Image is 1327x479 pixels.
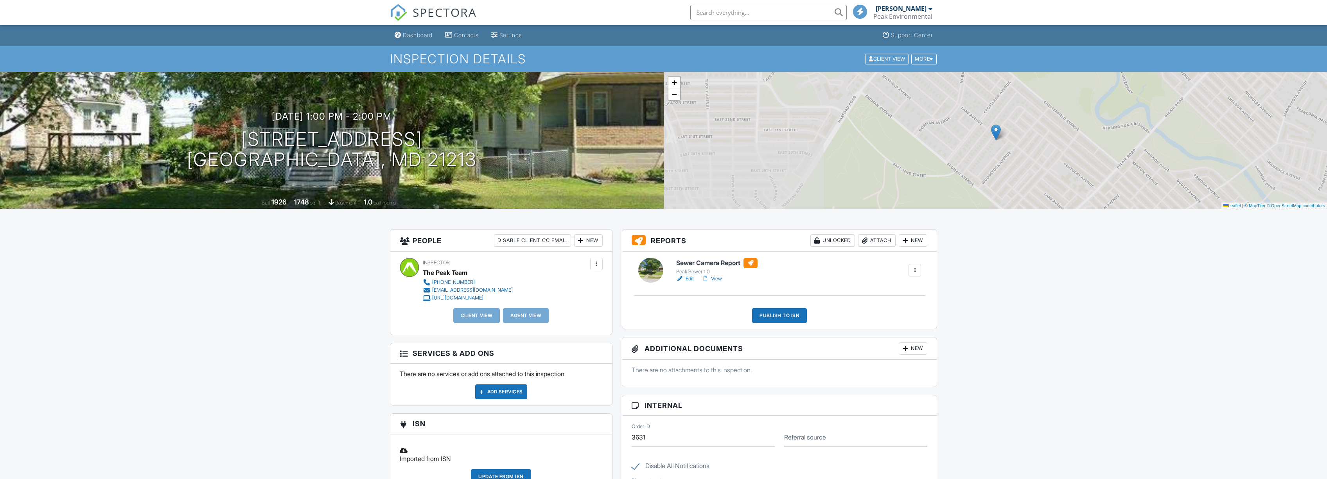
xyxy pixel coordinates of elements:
[390,52,937,66] h1: Inspection Details
[784,433,826,441] label: Referral source
[891,32,933,38] div: Support Center
[395,440,607,469] div: Imported from ISN
[423,260,450,266] span: Inspector
[752,308,807,323] div: Publish to ISN
[668,88,680,100] a: Zoom out
[423,267,467,278] div: The Peak Team
[364,198,372,206] div: 1.0
[911,54,937,64] div: More
[373,200,396,206] span: bathrooms
[622,395,937,416] h3: Internal
[442,28,482,43] a: Contacts
[622,230,937,252] h3: Reports
[702,275,722,283] a: View
[310,200,321,206] span: sq. ft.
[488,28,525,43] a: Settings
[1267,203,1325,208] a: © OpenStreetMap contributors
[475,384,527,399] div: Add Services
[810,234,855,247] div: Unlocked
[499,32,522,38] div: Settings
[991,124,1001,140] img: Marker
[432,287,513,293] div: [EMAIL_ADDRESS][DOMAIN_NAME]
[672,77,677,87] span: +
[858,234,896,247] div: Attach
[390,4,407,21] img: The Best Home Inspection Software - Spectora
[672,89,677,99] span: −
[864,56,910,61] a: Client View
[676,258,758,275] a: Sewer Camera Report Peak Sewer 1.0
[454,32,479,38] div: Contacts
[876,5,927,13] div: [PERSON_NAME]
[413,4,477,20] span: SPECTORA
[632,366,928,374] p: There are no attachments to this inspection.
[391,28,436,43] a: Dashboard
[390,11,477,27] a: SPECTORA
[390,364,612,405] div: There are no services or add ons attached to this inspection
[574,234,603,247] div: New
[690,5,847,20] input: Search everything...
[632,423,650,430] label: Order ID
[272,111,391,122] h3: [DATE] 1:00 pm - 2:00 pm
[622,337,937,360] h3: Additional Documents
[899,342,927,355] div: New
[262,200,270,206] span: Built
[1242,203,1243,208] span: |
[432,295,483,301] div: [URL][DOMAIN_NAME]
[423,286,513,294] a: [EMAIL_ADDRESS][DOMAIN_NAME]
[865,54,909,64] div: Client View
[187,129,477,170] h1: [STREET_ADDRESS] [GEOGRAPHIC_DATA], MD 21213
[390,230,612,252] h3: People
[899,234,927,247] div: New
[1244,203,1266,208] a: © MapTiler
[294,198,309,206] div: 1748
[403,32,433,38] div: Dashboard
[880,28,936,43] a: Support Center
[390,414,612,434] h3: ISN
[335,200,356,206] span: basement
[271,198,287,206] div: 1926
[676,269,758,275] div: Peak Sewer 1.0
[632,462,709,472] label: Disable All Notifications
[1223,203,1241,208] a: Leaflet
[668,77,680,88] a: Zoom in
[676,258,758,268] h6: Sewer Camera Report
[390,343,612,364] h3: Services & Add ons
[676,275,694,283] a: Edit
[423,278,513,286] a: [PHONE_NUMBER]
[873,13,932,20] div: Peak Environmental
[423,294,513,302] a: [URL][DOMAIN_NAME]
[432,279,475,285] div: [PHONE_NUMBER]
[494,234,571,247] div: Disable Client CC Email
